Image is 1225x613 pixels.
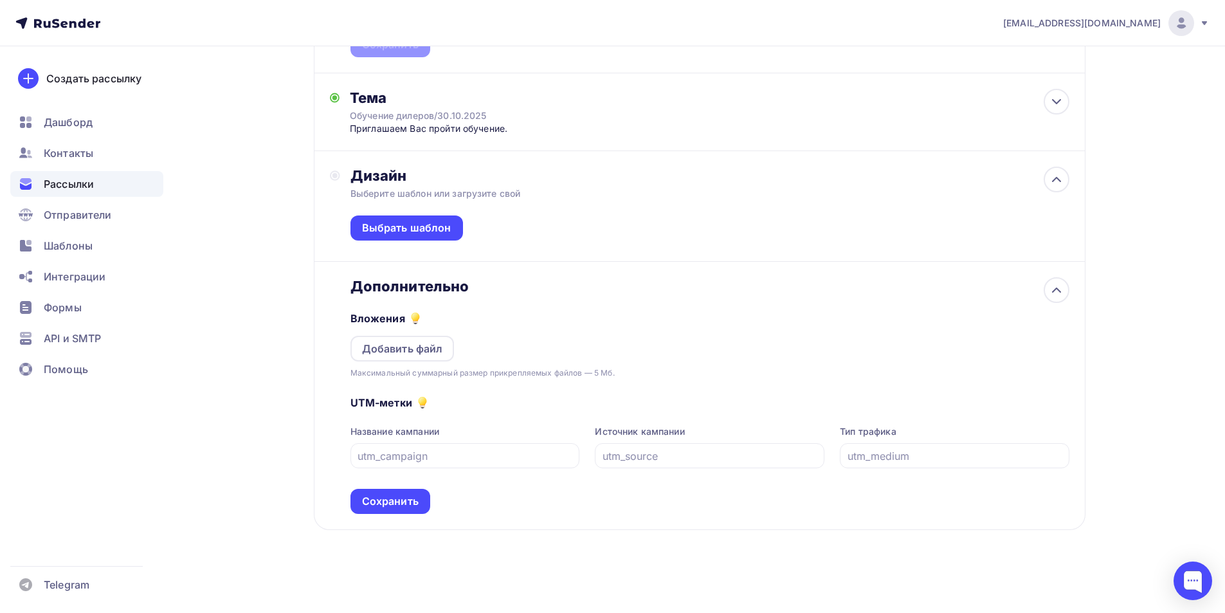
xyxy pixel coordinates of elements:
[44,207,112,223] span: Отправители
[44,577,89,592] span: Telegram
[10,171,163,197] a: Рассылки
[46,71,141,86] div: Создать рассылку
[362,221,451,235] div: Выбрать шаблон
[10,140,163,166] a: Контакты
[350,311,405,326] h5: Вложения
[350,395,412,410] h5: UTM-метки
[44,176,94,192] span: Рассылки
[10,109,163,135] a: Дашборд
[840,425,1069,438] div: Тип трафика
[362,341,443,356] div: Добавить файл
[350,167,1069,185] div: Дизайн
[848,448,1062,464] input: utm_medium
[603,448,817,464] input: utm_source
[358,448,572,464] input: utm_campaign
[44,300,82,315] span: Формы
[10,202,163,228] a: Отправители
[44,114,93,130] span: Дашборд
[44,145,93,161] span: Контакты
[350,89,604,107] div: Тема
[350,109,579,122] div: Обучение дилеров/30.10.2025
[44,238,93,253] span: Шаблоны
[350,122,604,135] div: Приглашаем Вас пройти обучение.
[10,295,163,320] a: Формы
[1003,17,1161,30] span: [EMAIL_ADDRESS][DOMAIN_NAME]
[595,425,824,438] div: Источник кампании
[44,269,105,284] span: Интеграции
[350,187,998,200] div: Выберите шаблон или загрузите свой
[44,361,88,377] span: Помощь
[1003,10,1210,36] a: [EMAIL_ADDRESS][DOMAIN_NAME]
[350,367,615,380] div: Максимальный суммарный размер прикрепляемых файлов — 5 Мб.
[350,425,580,438] div: Название кампании
[350,277,1069,295] div: Дополнительно
[44,331,101,346] span: API и SMTP
[10,233,163,259] a: Шаблоны
[362,494,419,509] div: Сохранить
